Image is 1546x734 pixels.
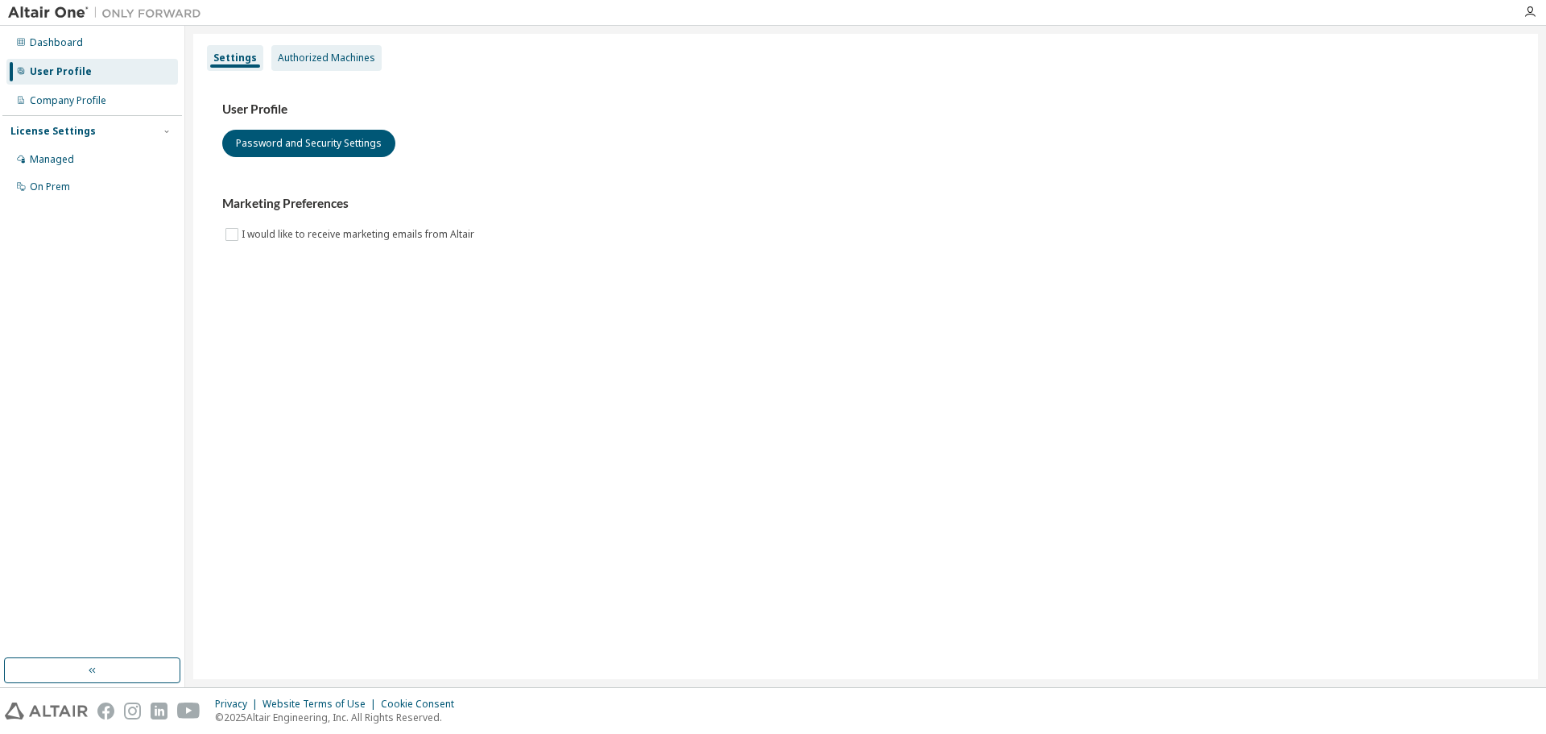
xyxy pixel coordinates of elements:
div: Authorized Machines [278,52,375,64]
div: Settings [213,52,257,64]
button: Password and Security Settings [222,130,395,157]
div: Website Terms of Use [262,698,381,711]
p: © 2025 Altair Engineering, Inc. All Rights Reserved. [215,711,464,724]
div: On Prem [30,180,70,193]
img: facebook.svg [97,703,114,719]
img: Altair One [8,5,209,21]
img: youtube.svg [177,703,200,719]
div: Cookie Consent [381,698,464,711]
div: Company Profile [30,94,106,107]
img: altair_logo.svg [5,703,88,719]
div: Privacy [215,698,262,711]
div: Managed [30,153,74,166]
div: License Settings [10,125,96,138]
div: Dashboard [30,36,83,49]
div: User Profile [30,65,92,78]
label: I would like to receive marketing emails from Altair [242,225,477,244]
img: linkedin.svg [151,703,167,719]
h3: User Profile [222,102,1509,118]
h3: Marketing Preferences [222,196,1509,212]
img: instagram.svg [124,703,141,719]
